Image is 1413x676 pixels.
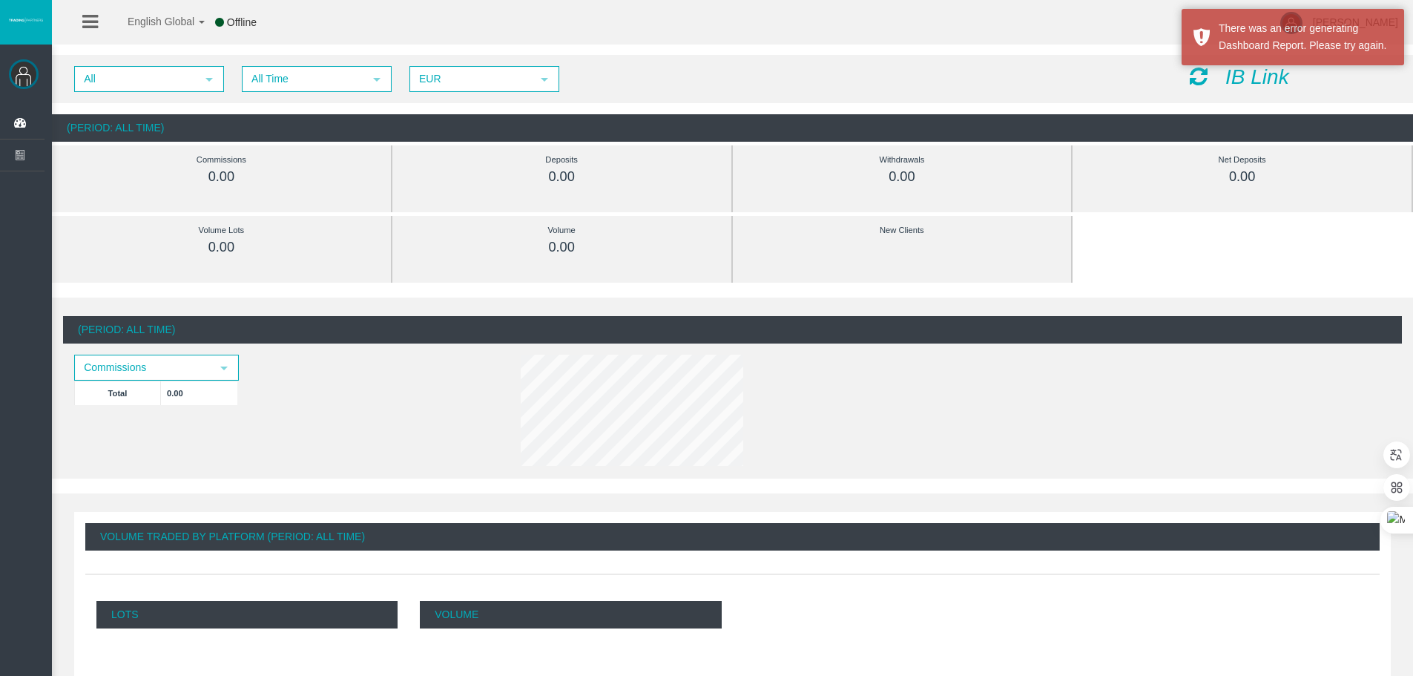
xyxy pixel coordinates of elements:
[1106,168,1378,186] div: 0.00
[243,68,363,91] span: All Time
[203,73,215,85] span: select
[218,362,230,374] span: select
[108,16,194,27] span: English Global
[426,151,698,168] div: Deposits
[76,356,211,379] span: Commissions
[766,151,1038,168] div: Withdrawals
[1106,151,1378,168] div: Net Deposits
[1219,20,1393,54] div: There was an error generating Dashboard Report. Please try again.
[227,16,257,28] span: Offline
[85,523,1380,551] div: Volume Traded By Platform (Period: All Time)
[96,601,398,629] p: Lots
[426,239,698,256] div: 0.00
[63,316,1402,344] div: (Period: All Time)
[85,222,358,239] div: Volume Lots
[7,17,45,23] img: logo.svg
[75,381,161,405] td: Total
[1225,65,1289,88] i: IB Link
[1190,66,1208,87] i: Reload Dashboard
[411,68,531,91] span: EUR
[766,222,1038,239] div: New Clients
[85,151,358,168] div: Commissions
[538,73,550,85] span: select
[371,73,383,85] span: select
[161,381,238,405] td: 0.00
[85,239,358,256] div: 0.00
[76,68,196,91] span: All
[420,601,721,629] p: Volume
[85,168,358,186] div: 0.00
[766,168,1038,186] div: 0.00
[426,222,698,239] div: Volume
[52,114,1413,142] div: (Period: All Time)
[426,168,698,186] div: 0.00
